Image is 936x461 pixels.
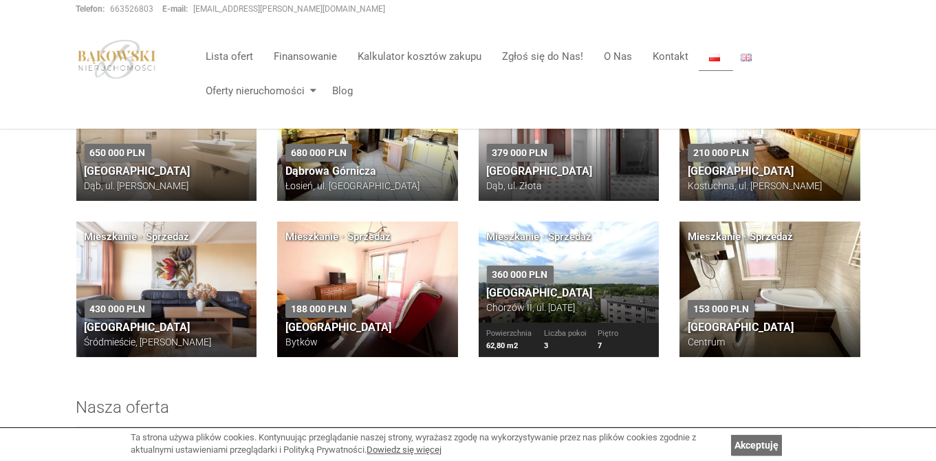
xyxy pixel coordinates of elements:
figure: Dąb, ul. [PERSON_NAME] [85,179,249,193]
a: Blog [322,77,353,105]
a: Lista ofert [195,43,263,70]
h3: [GEOGRAPHIC_DATA] [487,165,651,178]
a: 3 pok w bezpośrednim sąsiedztwie Parku Śląskiego Mieszkanie · Sprzedaż 379 000 PLN [GEOGRAPHIC_DA... [479,65,660,201]
figure: Kostuchna, ul. [PERSON_NAME] [688,179,852,193]
div: 153 000 PLN [688,300,754,318]
img: 3 pok w bezpośrednim sąsiedztwie Parku Śląskiego [479,65,660,201]
img: Polski [709,54,720,61]
div: Ta strona używa plików cookies. Kontynuując przeglądanie naszej strony, wyrażasz zgodę na wykorzy... [131,431,724,457]
img: 2 Pok, Ścisłe centrum, Superjednoska [76,222,257,357]
figure: 62,80 m2 [487,341,545,352]
div: Mieszkanie · Sprzedaż [285,230,391,244]
figure: Centrum [688,335,852,349]
div: 680 000 PLN [285,144,352,162]
div: 188 000 PLN [285,300,352,318]
a: Dowiedz się więcej [367,444,442,455]
strong: Telefon: [76,4,105,14]
a: Finansowanie [263,43,347,70]
figure: Bytków [285,335,450,349]
a: 2 pokoje, Dębowe Tarasy, balkon Mieszkanie · Sprzedaż 650 000 PLN [GEOGRAPHIC_DATA] Dąb, ul. [PER... [76,65,257,201]
div: 210 000 PLN [688,144,754,162]
a: 663526803 [111,4,154,14]
a: 3 pokoje, 63m2, balkon, Amelung Mieszkanie · Sprzedaż 360 000 PLN [GEOGRAPHIC_DATA] Chorzów II, u... [479,222,660,357]
img: logo [76,39,157,79]
h3: [GEOGRAPHIC_DATA] [85,165,249,178]
h3: [GEOGRAPHIC_DATA] [688,321,852,334]
strong: E-mail: [163,4,188,14]
div: Mieszkanie · Sprzedaż [487,230,592,244]
div: 379 000 PLN [487,144,554,162]
a: 2 pokoje, 39m2 Mieszkanie · Sprzedaż 153 000 PLN [GEOGRAPHIC_DATA] Centrum [679,222,860,357]
div: 650 000 PLN [85,144,151,162]
a: 2 pokoje, 30 m2, Bytków Mieszkanie · Sprzedaż 188 000 PLN [GEOGRAPHIC_DATA] Bytków [277,222,458,357]
div: 430 000 PLN [85,300,151,318]
figure: Śródmieście, [PERSON_NAME] [85,335,249,349]
a: Zgłoś się do Nas! [492,43,594,70]
h2: Nasza oferta [76,398,860,427]
div: 360 000 PLN [487,266,554,283]
a: Akceptuję [731,435,782,455]
img: 2 pokoje, 39m2 [679,222,860,357]
header: Piętro [598,328,651,339]
img: niezwykły dom, las o powierzchni jednego hektara [277,65,458,201]
figure: Łosień, ul. [GEOGRAPHIC_DATA] [285,179,450,193]
figure: 7 [598,341,651,352]
a: [EMAIL_ADDRESS][PERSON_NAME][DOMAIN_NAME] [194,4,386,14]
a: 2 Pok, Ścisłe centrum, Superjednoska Mieszkanie · Sprzedaż 430 000 PLN [GEOGRAPHIC_DATA] Śródmieś... [76,222,257,357]
h3: [GEOGRAPHIC_DATA] [487,287,651,299]
h3: [GEOGRAPHIC_DATA] [285,321,450,334]
a: niezwykły dom, las o powierzchni jednego hektara Dom · Sprzedaż 680 000 PLN Dąbrowa Górnicza Łosi... [277,65,458,201]
div: Mieszkanie · Sprzedaż [688,230,793,244]
h3: [GEOGRAPHIC_DATA] [85,321,249,334]
header: Powierzchnia [487,328,545,339]
h3: Dąbrowa Górnicza [285,165,450,178]
img: English [741,54,752,61]
header: Liczba pokoi [544,328,597,339]
a: Kontakt [642,43,699,70]
a: 2 pokoje, 31m2, balkon Mieszkanie · Sprzedaż 210 000 PLN [GEOGRAPHIC_DATA] Kostuchna, ul. [PERSON... [679,65,860,201]
figure: Dąb, ul. Złota [487,179,651,193]
img: 2 pokoje, Dębowe Tarasy, balkon [76,65,257,201]
figure: Chorzów II, ul. [DATE] [487,301,651,314]
figure: 3 [544,341,597,352]
h3: [GEOGRAPHIC_DATA] [688,165,852,178]
div: Mieszkanie · Sprzedaż [85,230,190,244]
a: Kalkulator kosztów zakupu [347,43,492,70]
img: 2 pokoje, 31m2, balkon [679,65,860,201]
a: O Nas [594,43,642,70]
img: 2 pokoje, 30 m2, Bytków [277,222,458,357]
a: Oferty nieruchomości [195,77,322,105]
